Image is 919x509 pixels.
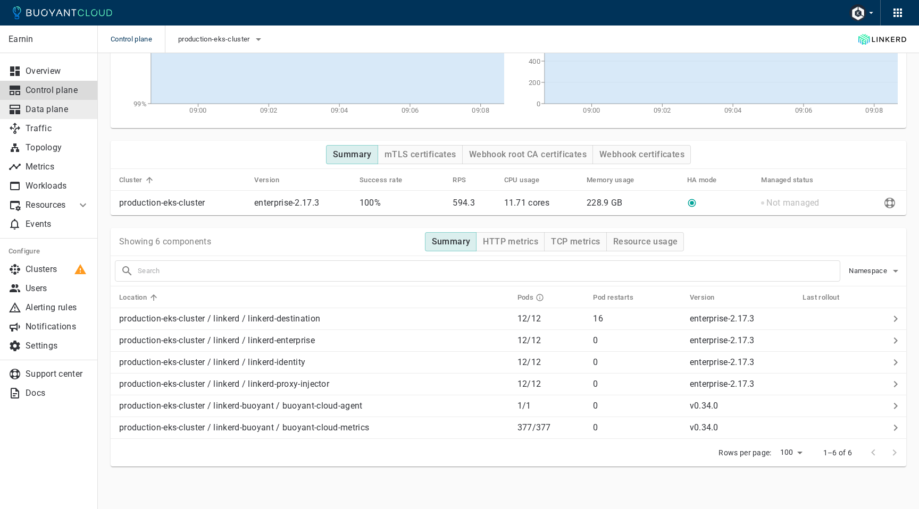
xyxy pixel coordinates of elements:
p: 100% [360,198,445,208]
p: enterprise-2.17.3 [254,198,319,208]
p: Users [26,283,89,294]
p: 0 [593,401,681,411]
p: Traffic [26,123,89,134]
h5: RPS [453,176,466,184]
h4: HTTP metrics [483,236,538,247]
button: Resource usage [606,232,684,251]
p: enterprise-2.17.3 [690,379,755,389]
tspan: 09:02 [654,106,671,114]
tspan: 09:08 [472,106,489,114]
h4: Webhook root CA certificates [469,149,587,160]
p: 16 [593,313,681,324]
tspan: 99% [133,100,147,108]
button: production-eks-cluster [178,31,265,47]
h5: Last rollout [803,293,839,302]
p: production-eks-cluster / linkerd-buoyant / buoyant-cloud-agent [119,401,509,411]
div: 100 [776,445,806,460]
tspan: 200 [529,79,540,87]
span: RPS [453,175,480,185]
p: 0 [593,357,681,368]
p: Rows per page: [719,447,771,458]
tspan: 09:06 [795,106,813,114]
tspan: 09:00 [583,106,600,114]
h5: Cluster [119,176,143,184]
button: Webhook certificates [592,145,691,164]
h5: Configure [9,247,89,256]
h5: CPU usage [504,176,540,184]
p: enterprise-2.17.3 [690,313,755,324]
h4: mTLS certificates [385,149,456,160]
p: Showing 6 components [119,236,211,247]
h5: Pods [517,293,534,302]
p: 377 / 377 [517,422,585,433]
p: Workloads [26,181,89,191]
svg: Running pods in current release / Expected pods [536,293,544,302]
span: Memory usage [587,175,648,185]
h4: TCP metrics [551,236,600,247]
p: 12 / 12 [517,313,585,324]
p: 0 [593,379,681,389]
p: v0.34.0 [690,422,719,432]
span: Success rate [360,175,416,185]
p: Events [26,219,89,230]
h5: HA mode [687,176,717,184]
p: 12 / 12 [517,379,585,389]
p: Notifications [26,321,89,332]
h5: Managed status [761,176,813,184]
tspan: 09:08 [865,106,883,114]
span: Pods [517,293,558,302]
p: Topology [26,142,89,153]
span: Version [690,293,729,302]
span: HA mode [687,175,731,185]
p: Docs [26,388,89,398]
p: Overview [26,66,89,77]
p: 228.9 GB [587,198,679,208]
p: Clusters [26,264,89,275]
p: production-eks-cluster / linkerd / linkerd-destination [119,313,509,324]
p: 1 / 1 [517,401,585,411]
tspan: 0 [537,100,540,108]
h4: Summary [432,236,471,247]
tspan: 09:06 [402,106,419,114]
p: Alerting rules [26,302,89,313]
tspan: 09:04 [724,106,742,114]
h5: Location [119,293,147,302]
p: 12 / 12 [517,335,585,346]
span: production-eks-cluster [178,35,252,44]
p: Resources [26,200,68,210]
p: Earnin [9,34,89,45]
h5: Memory usage [587,176,634,184]
span: Cluster [119,175,156,185]
span: CPU usage [504,175,554,185]
tspan: 09:04 [331,106,348,114]
span: Send diagnostics to Buoyant [882,198,898,207]
button: Webhook root CA certificates [462,145,593,164]
h5: Success rate [360,176,403,184]
p: Support center [26,369,89,379]
h5: Pod restarts [593,293,633,302]
span: Location [119,293,161,302]
p: 1–6 of 6 [823,447,852,458]
p: Data plane [26,104,89,115]
p: production-eks-cluster [119,198,246,208]
button: Summary [425,232,477,251]
span: Version [254,175,293,185]
p: Metrics [26,162,89,172]
button: HTTP metrics [476,232,545,251]
button: TCP metrics [544,232,606,251]
span: Namespace [849,267,889,275]
button: Namespace [849,263,902,279]
p: production-eks-cluster / linkerd / linkerd-enterprise [119,335,509,346]
p: 0 [593,422,681,433]
h5: Version [690,293,715,302]
p: 11.71 cores [504,198,578,208]
h4: Summary [333,149,372,160]
h4: Resource usage [613,236,678,247]
p: 12 / 12 [517,357,585,368]
span: Managed status [761,175,827,185]
p: Control plane [26,85,89,96]
h5: Version [254,176,279,184]
span: Control plane [111,26,165,53]
p: production-eks-cluster / linkerd-buoyant / buoyant-cloud-metrics [119,422,509,433]
p: v0.34.0 [690,401,719,411]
